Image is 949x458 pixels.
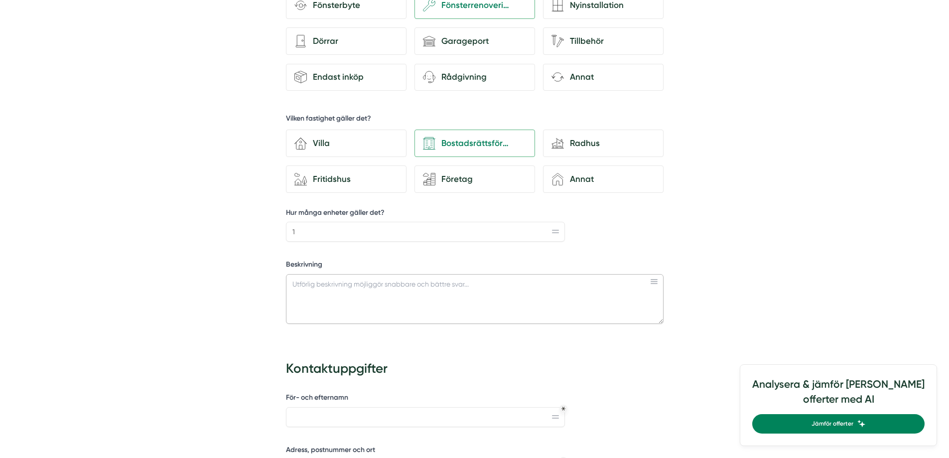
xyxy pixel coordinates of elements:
label: Hur många enheter gäller det? [286,208,565,220]
h3: Kontaktuppgifter [286,356,664,384]
span: Jämför offerter [812,419,853,429]
div: Obligatoriskt [561,407,565,411]
label: För- och efternamn [286,393,565,405]
a: Jämför offerter [752,414,925,434]
h5: Vilken fastighet gäller det? [286,114,371,126]
label: Adress, postnummer och ort [286,445,565,458]
h4: Analysera & jämför [PERSON_NAME] offerter med AI [752,377,925,414]
label: Beskrivning [286,260,664,272]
